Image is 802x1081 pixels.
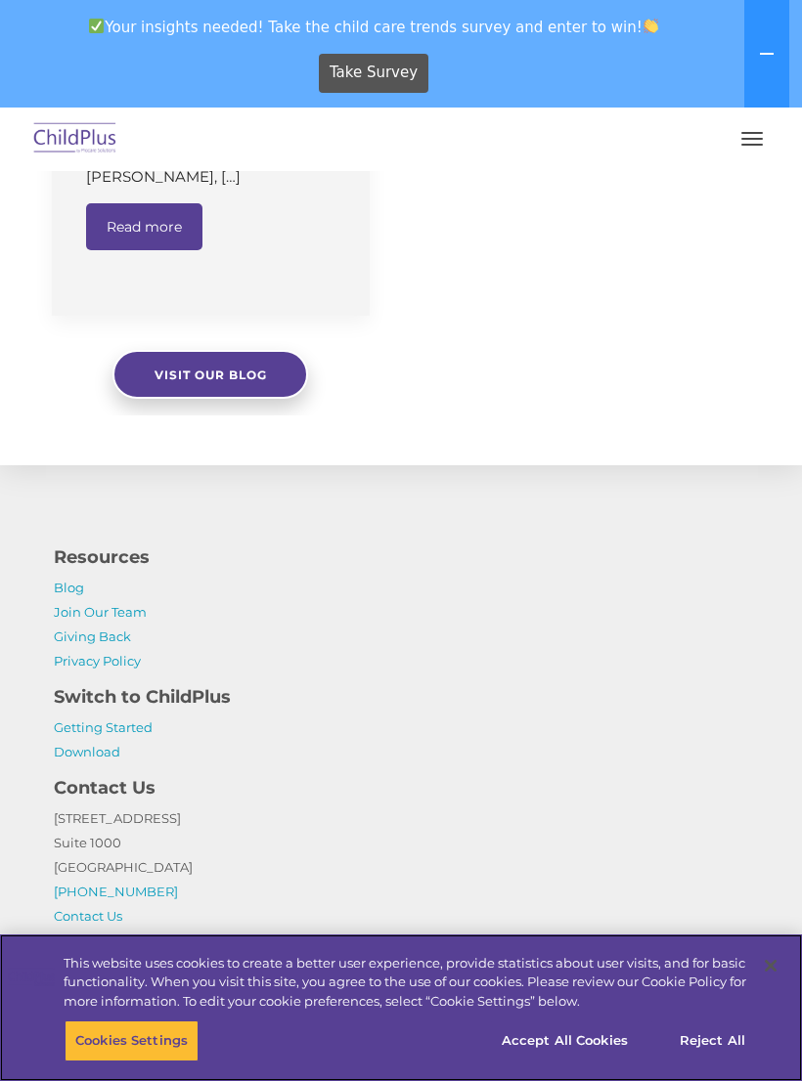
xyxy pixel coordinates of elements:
[54,719,153,735] a: Getting Started
[64,954,746,1012] div: This website uses cookies to create a better user experience, provide statistics about user visit...
[89,19,104,33] img: ✅
[8,8,740,46] span: Your insights needed! Take the child care trends survey and enter to win!
[65,1020,199,1061] button: Cookies Settings
[54,884,178,899] a: [PHONE_NUMBER]
[86,203,202,250] a: Read more
[54,628,131,644] a: Giving Back
[29,116,121,162] img: ChildPlus by Procare Solutions
[54,683,748,711] h4: Switch to ChildPlus
[54,543,748,571] h4: Resources
[54,653,141,669] a: Privacy Policy
[54,580,84,595] a: Blog
[330,56,418,90] span: Take Survey
[644,19,658,33] img: 👏
[319,54,429,93] a: Take Survey
[54,806,748,929] p: [STREET_ADDRESS] Suite 1000 [GEOGRAPHIC_DATA]
[54,604,147,620] a: Join Our Team
[54,908,122,924] a: Contact Us
[155,368,267,382] span: Visit our blog
[54,744,120,759] a: Download
[651,1020,774,1061] button: Reject All
[749,944,792,987] button: Close
[112,350,308,399] a: Visit our blog
[491,1020,639,1061] button: Accept All Cookies
[54,774,748,801] h4: Contact Us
